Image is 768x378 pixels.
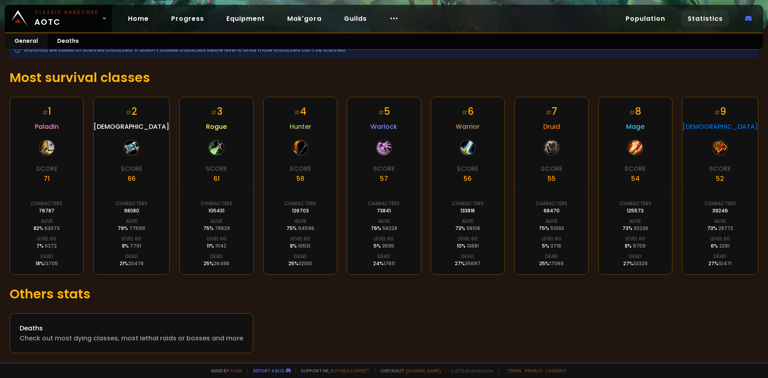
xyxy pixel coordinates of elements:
div: Check out most dying classes, most lethal raids or bosses and more [20,333,243,343]
span: 78929 [215,225,230,232]
div: 5 % [542,242,561,250]
a: Classic HardcoreAOTC [5,5,112,32]
div: Score [457,164,478,174]
small: # [546,108,552,117]
div: 75 % [286,225,314,232]
a: Report a bug [253,368,284,374]
div: 76 % [371,225,397,232]
div: 98080 [124,207,139,214]
a: Buy me a coffee [331,368,370,374]
a: Home [122,10,155,27]
small: # [714,108,720,117]
div: Score [373,164,395,174]
div: Alive [462,218,474,225]
div: Score [290,164,311,174]
div: Characters [284,200,316,207]
div: 5 % [374,242,394,250]
a: [DOMAIN_NAME] [406,368,441,374]
div: 10 % [457,242,479,250]
div: 11 % [207,242,226,250]
div: 27 % [623,260,648,267]
span: Hunter [290,122,311,132]
a: Statistics [681,10,729,27]
a: Equipment [220,10,271,27]
div: 66 [128,174,136,184]
span: [DEMOGRAPHIC_DATA] [94,122,169,132]
div: Characters [452,200,484,207]
h1: Most survival classes [10,68,758,87]
div: Score [541,164,562,174]
div: 6 [462,104,474,118]
div: 73 % [622,225,648,232]
span: 17069 [549,260,564,267]
div: Characters [201,200,232,207]
div: 27 % [708,260,732,267]
span: 20478 [128,260,144,267]
span: Made by [206,368,242,374]
span: 7701 [130,242,141,249]
div: 6 % [711,242,730,250]
div: 68470 [544,207,560,214]
div: 76787 [39,207,54,214]
span: 13681 [467,242,479,249]
div: Level 60 [207,235,226,242]
span: Paladin [35,122,59,132]
div: Alive [714,218,726,225]
div: Level 60 [458,235,478,242]
div: 73 % [455,225,480,232]
div: 7 % [36,242,57,250]
div: 25 % [539,260,564,267]
span: 35697 [465,260,480,267]
div: Alive [41,218,53,225]
div: Level 60 [290,235,310,242]
div: 73841 [377,207,391,214]
span: 11142 [215,242,226,249]
div: 56 [464,174,472,184]
span: 56228 [382,225,397,232]
div: 7 [546,104,557,118]
a: Privacy [525,368,542,374]
small: # [629,108,635,117]
small: # [42,108,48,117]
div: 73 % [707,225,733,232]
div: 5 [378,104,390,118]
div: Dead [294,253,307,260]
div: 8 % [290,242,310,250]
div: 57 [380,174,388,184]
div: 133818 [460,207,475,214]
div: Alive [210,218,222,225]
span: 28772 [718,225,733,232]
a: DeathsCheck out most dying classes, most lethal raids or bosses and more [10,313,253,353]
div: 75 % [203,225,230,232]
div: 24 % [373,260,395,267]
div: Dead [40,253,53,260]
small: # [378,108,384,117]
div: Level 60 [542,235,561,242]
div: Dead [378,253,390,260]
div: Score [206,164,227,174]
div: 25 % [204,260,229,267]
div: Characters [116,200,147,207]
small: # [211,108,217,117]
div: Characters [368,200,400,207]
div: Score [121,164,142,174]
a: Progress [165,10,210,27]
div: Alive [126,218,138,225]
span: 33329 [633,260,648,267]
div: 25 % [288,260,312,267]
div: Alive [629,218,641,225]
span: 51393 [550,225,564,232]
div: 21 % [120,260,144,267]
div: Dead [210,253,223,260]
small: # [294,108,300,117]
div: Level 60 [122,235,141,242]
div: Dead [461,253,474,260]
small: Classic Hardcore [34,9,98,16]
div: Dead [545,253,558,260]
div: Deaths [20,323,243,333]
div: Dead [629,253,642,260]
div: 8 % [122,242,141,250]
div: 79 % [118,225,145,232]
div: 8 [629,104,641,118]
span: Warrior [456,122,480,132]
